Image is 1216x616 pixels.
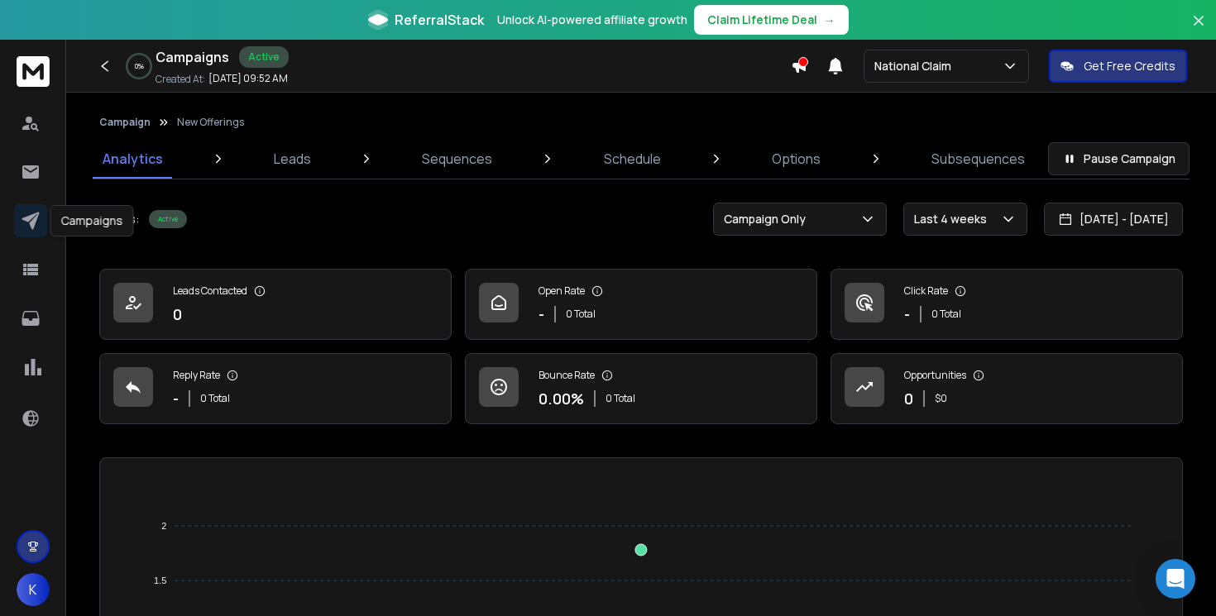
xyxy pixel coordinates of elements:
p: Unlock AI-powered affiliate growth [497,12,687,28]
p: [DATE] 09:52 AM [208,72,288,85]
span: ReferralStack [395,10,484,30]
p: 0.00 % [539,387,584,410]
p: 0 [173,303,182,326]
p: 0 Total [566,308,596,321]
a: Analytics [93,139,173,179]
p: 0 Total [931,308,961,321]
p: 0 [904,387,913,410]
div: Campaigns [50,205,134,236]
div: Open Intercom Messenger [1156,559,1195,599]
p: 0 % [135,61,144,71]
button: Claim Lifetime Deal→ [694,5,849,35]
p: Opportunities [904,369,966,382]
p: 0 Total [200,392,230,405]
button: K [17,573,50,606]
p: Campaign Only [724,211,812,227]
p: National Claim [874,58,958,74]
a: Schedule [594,139,671,179]
p: Created At: [156,73,205,86]
tspan: 1.5 [154,575,166,585]
p: Open Rate [539,284,585,298]
p: Options [772,149,821,169]
button: Pause Campaign [1048,142,1190,175]
p: Last 4 weeks [914,211,993,227]
p: - [904,303,910,326]
a: Options [762,139,831,179]
p: $ 0 [935,392,947,405]
p: Leads [274,149,311,169]
div: Active [149,210,187,228]
button: [DATE] - [DATE] [1044,203,1183,236]
div: Active [239,46,289,68]
tspan: 2 [161,521,166,531]
button: Campaign [99,116,151,129]
a: Click Rate-0 Total [831,269,1183,340]
button: Close banner [1188,10,1209,50]
h1: Campaigns [156,47,229,67]
p: Analytics [103,149,163,169]
a: Open Rate-0 Total [465,269,817,340]
a: Reply Rate-0 Total [99,353,452,424]
a: Opportunities0$0 [831,353,1183,424]
p: Bounce Rate [539,369,595,382]
a: Leads Contacted0 [99,269,452,340]
a: Leads [264,139,321,179]
span: → [824,12,835,28]
p: Click Rate [904,284,948,298]
p: New Offerings [177,116,244,129]
p: Sequences [422,149,492,169]
p: Reply Rate [173,369,220,382]
a: Sequences [412,139,502,179]
p: - [539,303,544,326]
button: Get Free Credits [1049,50,1187,83]
p: 0 Total [606,392,635,405]
p: Schedule [604,149,661,169]
p: - [173,387,179,410]
a: Bounce Rate0.00%0 Total [465,353,817,424]
p: Leads Contacted [173,284,247,298]
p: Get Free Credits [1084,58,1175,74]
p: Subsequences [931,149,1025,169]
a: Subsequences [922,139,1035,179]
